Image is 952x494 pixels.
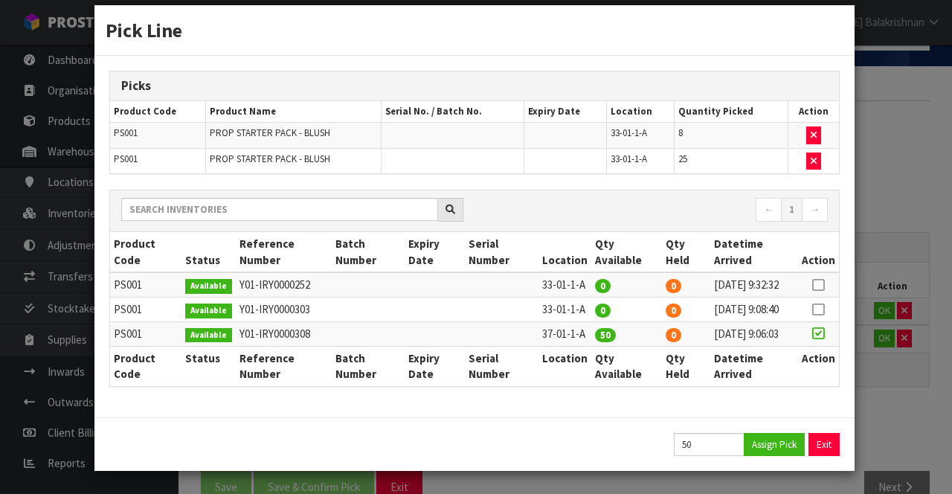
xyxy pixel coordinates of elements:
span: 0 [595,279,611,293]
th: Action [788,101,839,123]
th: Batch Number [332,346,405,385]
span: Available [185,279,232,294]
span: Available [185,328,232,343]
span: PROP STARTER PACK - BLUSH [210,126,330,139]
td: PS001 [110,272,181,297]
th: Expiry Date [405,232,465,272]
th: Quantity Picked [674,101,788,123]
span: 50 [595,328,616,342]
th: Datetime Arrived [710,232,798,272]
input: Search inventories [121,198,438,221]
span: PS001 [114,126,138,139]
th: Qty Available [591,346,663,385]
td: Y01-IRY0000308 [236,322,332,347]
th: Reference Number [236,346,332,385]
th: Product Name [206,101,382,123]
a: ← [756,198,782,222]
h3: Picks [121,79,828,93]
th: Location [538,232,591,272]
th: Action [798,232,839,272]
th: Expiry Date [405,346,465,385]
td: Y01-IRY0000303 [236,298,332,322]
h3: Pick Line [106,16,843,44]
button: Exit [808,433,840,456]
th: Status [181,346,236,385]
td: Y01-IRY0000252 [236,272,332,297]
td: 37-01-1-A [538,322,591,347]
th: Serial Number [465,346,538,385]
span: 25 [678,153,687,165]
span: 0 [666,279,681,293]
th: Action [798,346,839,385]
th: Reference Number [236,232,332,272]
th: Expiry Date [524,101,606,123]
span: PROP STARTER PACK - BLUSH [210,153,330,165]
th: Qty Held [662,346,710,385]
span: 8 [678,126,683,139]
button: Assign Pick [744,433,805,456]
th: Qty Held [662,232,710,272]
a: 1 [781,198,803,222]
span: PS001 [114,153,138,165]
span: 33-01-1-A [611,126,647,139]
th: Datetime Arrived [710,346,798,385]
td: PS001 [110,298,181,322]
th: Product Code [110,101,206,123]
td: PS001 [110,322,181,347]
th: Qty Available [591,232,663,272]
a: → [802,198,828,222]
th: Location [538,346,591,385]
th: Serial No. / Batch No. [382,101,524,123]
th: Status [181,232,236,272]
span: Available [185,304,232,318]
td: [DATE] 9:32:32 [710,272,798,297]
th: Product Code [110,346,181,385]
td: [DATE] 9:08:40 [710,298,798,322]
td: [DATE] 9:06:03 [710,322,798,347]
span: 0 [595,304,611,318]
td: 33-01-1-A [538,272,591,297]
td: 33-01-1-A [538,298,591,322]
th: Batch Number [332,232,405,272]
input: Quantity Picked [674,433,744,456]
span: 33-01-1-A [611,153,647,165]
span: 0 [666,304,681,318]
th: Product Code [110,232,181,272]
th: Serial Number [465,232,538,272]
span: 0 [666,328,681,342]
th: Location [606,101,674,123]
nav: Page navigation [486,198,828,224]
